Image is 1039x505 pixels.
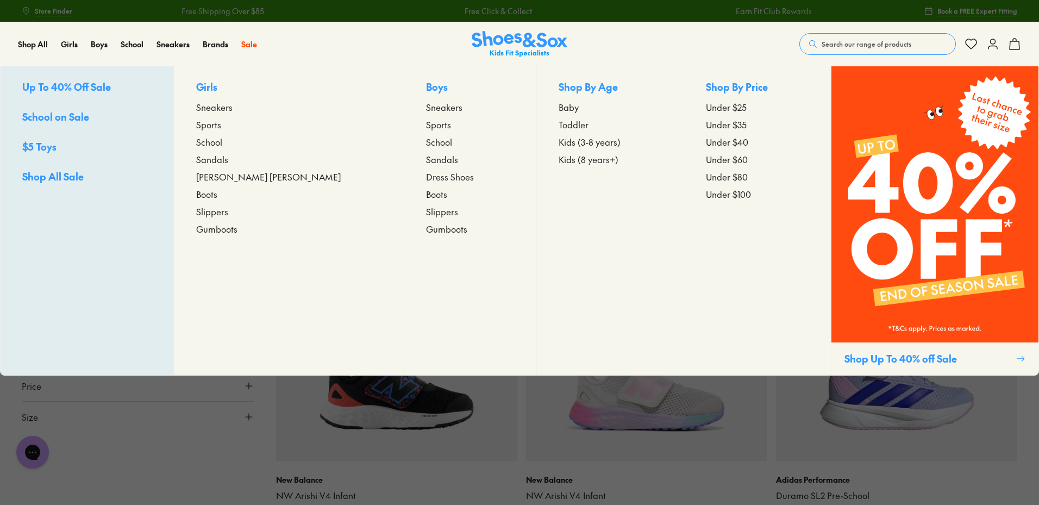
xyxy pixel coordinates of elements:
a: Sale [241,39,257,50]
span: Baby [559,101,579,114]
span: Search our range of products [822,39,911,49]
a: School [121,39,143,50]
span: Boots [426,188,447,201]
a: School [426,135,515,148]
p: Shop By Price [706,79,809,96]
img: SNS_WEBASSETS_GRID_1080x1440_3.png [831,66,1038,342]
a: Store Finder [22,1,72,21]
span: Size [22,410,38,423]
span: Under $100 [706,188,751,201]
a: Under $100 [706,188,809,201]
a: $5 Toys [22,139,152,156]
span: School on Sale [22,110,89,123]
p: Shop Up To 40% off Sale [844,351,1011,366]
a: NW Arishi V4 Infant [526,490,767,502]
span: Toddler [559,118,589,131]
a: School [196,135,382,148]
a: Brands [203,39,228,50]
a: Shop Up To 40% off Sale [831,66,1038,375]
span: Sandals [426,153,458,166]
button: Price [22,371,254,401]
a: Toddler [559,118,662,131]
span: Store Finder [35,6,72,16]
a: Sneakers [196,101,382,114]
img: SNS_Logo_Responsive.svg [472,31,567,58]
span: Slippers [426,205,458,218]
p: New Balance [276,474,517,485]
span: Slippers [196,205,228,218]
span: Book a FREE Expert Fitting [937,6,1017,16]
a: Sandals [196,153,382,166]
span: $5 Toys [22,140,57,153]
span: Up To 40% Off Sale [22,80,111,93]
a: Sports [426,118,515,131]
a: Under $40 [706,135,809,148]
a: [PERSON_NAME] [PERSON_NAME] [196,170,382,183]
a: Dress Shoes [426,170,515,183]
a: Under $80 [706,170,809,183]
a: Earn Fit Club Rewards [736,5,812,17]
span: Under $80 [706,170,748,183]
span: Under $40 [706,135,748,148]
p: Shop By Age [559,79,662,96]
span: Kids (3-8 years) [559,135,621,148]
span: Under $35 [706,118,747,131]
span: Boys [91,39,108,49]
p: New Balance [526,474,767,485]
a: Baby [559,101,662,114]
span: Gumboots [426,222,467,235]
a: Shoes & Sox [472,31,567,58]
span: Dress Shoes [426,170,474,183]
a: Free Click & Collect [465,5,532,17]
a: Sneakers [157,39,190,50]
span: Shop All [18,39,48,49]
a: Under $35 [706,118,809,131]
a: Kids (8 years+) [559,153,662,166]
span: Kids (8 years+) [559,153,618,166]
a: Shop All [18,39,48,50]
span: Sneakers [426,101,462,114]
span: Under $60 [706,153,748,166]
a: Under $25 [706,101,809,114]
span: Sports [196,118,221,131]
a: Girls [61,39,78,50]
a: Sports [196,118,382,131]
button: Size [22,402,254,432]
span: Girls [61,39,78,49]
a: Gumboots [196,222,382,235]
a: Book a FREE Expert Fitting [924,1,1017,21]
span: Boots [196,188,217,201]
span: Sneakers [196,101,233,114]
a: Sneakers [426,101,515,114]
span: Sports [426,118,451,131]
span: [PERSON_NAME] [PERSON_NAME] [196,170,341,183]
p: Boys [426,79,515,96]
a: Under $60 [706,153,809,166]
span: Brands [203,39,228,49]
a: Boots [426,188,515,201]
a: Shop All Sale [22,169,152,186]
span: Shop All Sale [22,170,84,183]
a: Free Shipping Over $85 [181,5,264,17]
p: Adidas Performance [776,474,1017,485]
span: Price [22,379,41,392]
a: Up To 40% Off Sale [22,79,152,96]
span: Gumboots [196,222,237,235]
span: School [426,135,452,148]
iframe: Gorgias live chat messenger [11,432,54,472]
a: Boots [196,188,382,201]
span: Under $25 [706,101,747,114]
span: Sneakers [157,39,190,49]
p: Girls [196,79,382,96]
span: Sandals [196,153,228,166]
a: Sandals [426,153,515,166]
a: Kids (3-8 years) [559,135,662,148]
button: Search our range of products [799,33,956,55]
a: Duramo SL2 Pre-School [776,490,1017,502]
a: NW Arishi V4 Infant [276,490,517,502]
a: Slippers [426,205,515,218]
span: School [196,135,222,148]
span: Sale [241,39,257,49]
a: School on Sale [22,109,152,126]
